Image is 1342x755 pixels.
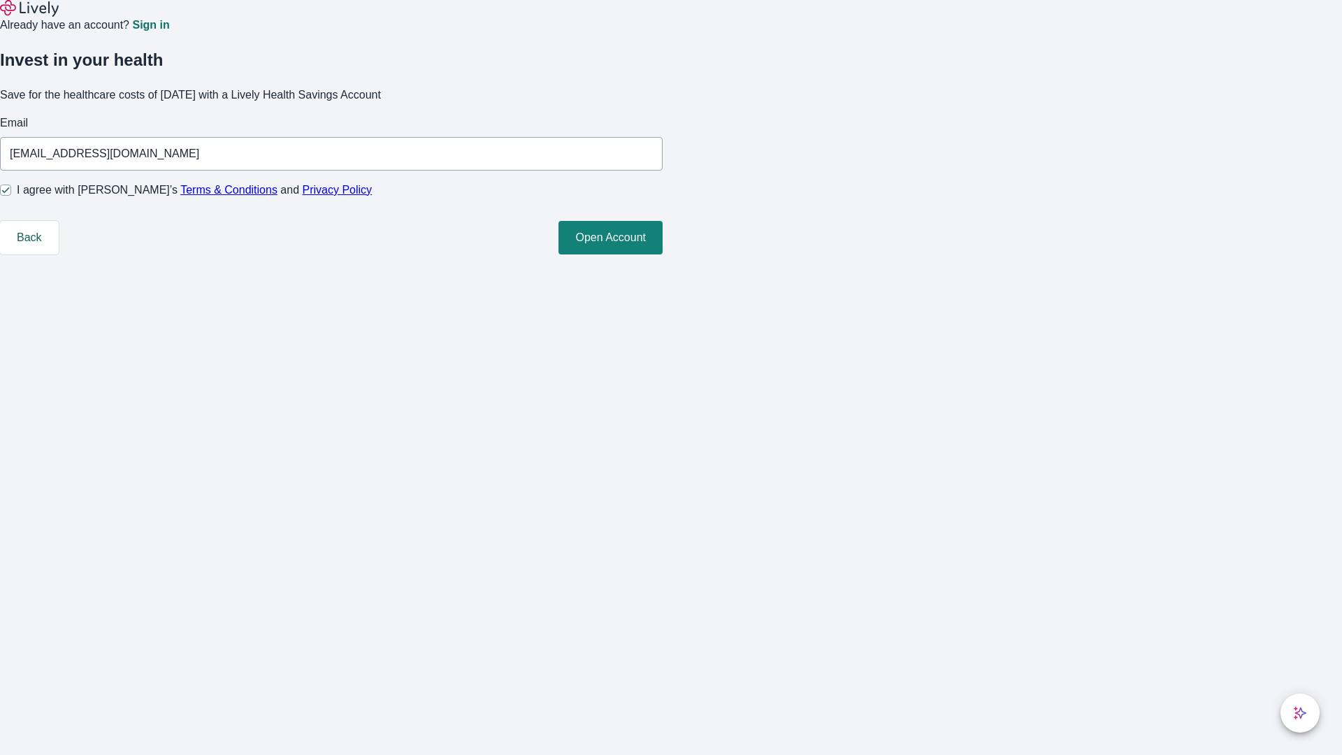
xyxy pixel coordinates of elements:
span: I agree with [PERSON_NAME]’s and [17,182,372,199]
svg: Lively AI Assistant [1293,706,1307,720]
a: Sign in [132,20,169,31]
a: Terms & Conditions [180,184,277,196]
button: Open Account [558,221,663,254]
button: chat [1280,693,1320,733]
a: Privacy Policy [303,184,373,196]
